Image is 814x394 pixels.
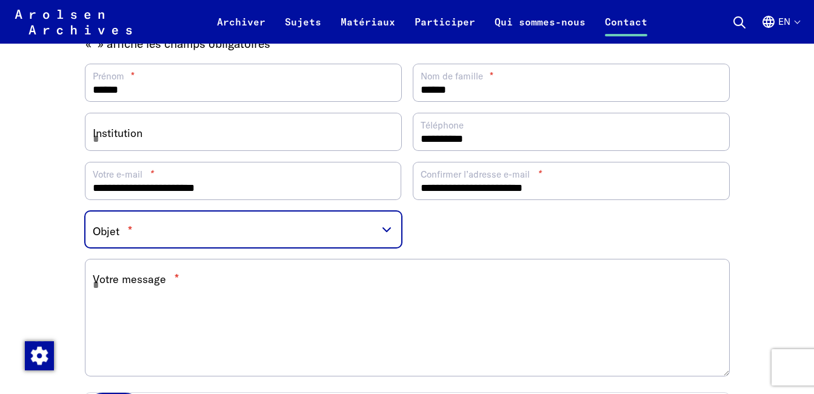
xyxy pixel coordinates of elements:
button: Allemand, Sélection de la langue [761,15,799,44]
font: En [778,16,790,27]
a: Contact [595,15,657,44]
a: Qui sommes-nous [485,15,595,44]
a: Archiver [207,15,275,44]
nav: Primaire [207,7,657,36]
a: Sujets [275,15,331,44]
a: Participer [405,15,485,44]
img: Modifier le consentement [25,341,54,370]
font: « » affiche les champs obligatoires [85,36,270,51]
a: Matériaux [331,15,405,44]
